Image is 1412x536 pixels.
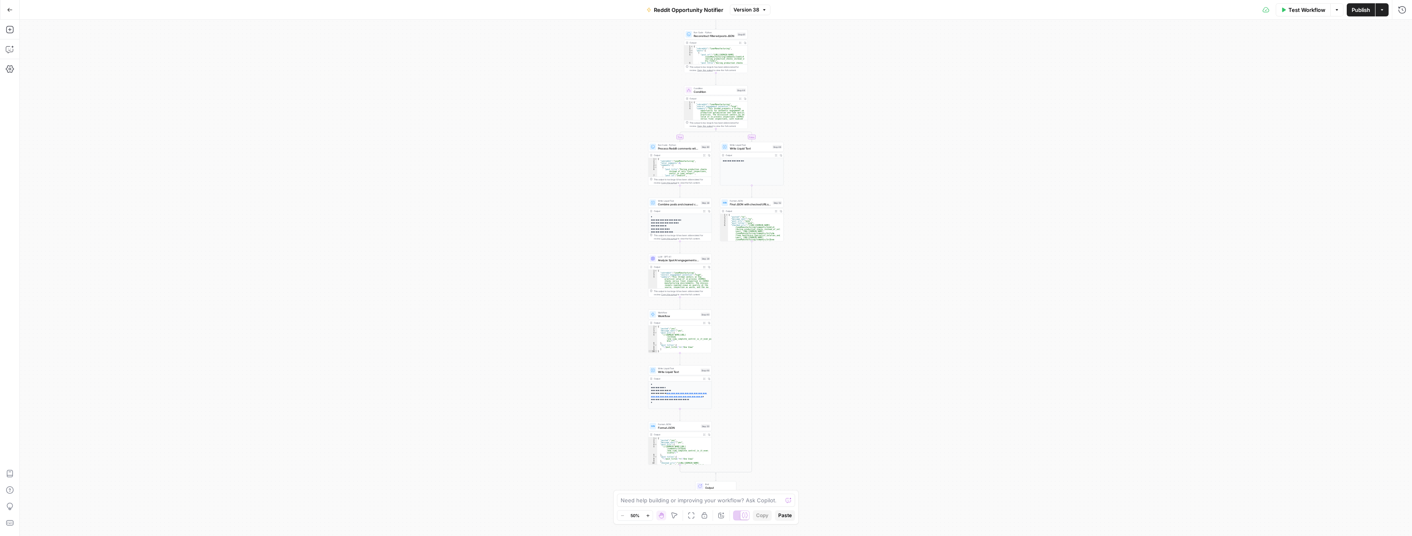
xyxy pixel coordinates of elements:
div: 4 [649,444,658,446]
div: Output [654,377,701,380]
span: Run Code · Python [694,31,736,34]
g: Edge from step_61 to step_44 [715,73,717,85]
span: Reddit Opportunity Notifier [654,6,723,14]
span: 50% [630,512,640,519]
span: Write Liquid Text [658,199,699,202]
span: Toggle code folding, rows 1 through 10 [655,326,657,328]
div: 3 [649,330,658,332]
div: 8 [649,177,658,185]
div: EndOutput [684,481,748,491]
div: Output [654,265,701,269]
div: Step 40 [701,313,710,316]
div: Output [654,433,701,436]
span: Toggle code folding, rows 4 through 32 [655,164,657,166]
div: 8 [649,346,658,348]
div: 6 [649,342,658,344]
div: 1 [684,46,693,48]
div: Run Code · PythonReconstruct filtered posts JSONStep 61Output{ "subreddit":"LeanManufacturing", "... [684,30,748,73]
div: Output [654,154,701,157]
div: 1 [649,437,658,439]
div: 2 [684,104,693,106]
span: Toggle code folding, rows 4 through 6 [655,332,657,334]
div: Format JSONFinal JSON with checked URLs - False branchStep 52Output{ "posted":"no", "message_sent... [720,198,784,242]
div: 4 [649,276,658,307]
span: Toggle code folding, rows 4 through 6 [655,444,657,446]
span: Copy the output [697,69,713,71]
div: Format JSONFormat JSONStep 50Output{ "posted":"yes", "message_sent":"yes", "post_urls":[ "//[DOMA... [648,421,712,465]
div: Step 52 [773,201,782,205]
div: 6 [684,62,693,68]
span: Workflow [658,311,699,314]
button: Version 38 [730,5,770,15]
div: LLM · GPT-4.1Analyze Spot AI engagement opportunitiesStep 39Output{ "subreddit":"LeanManufacturin... [648,254,712,297]
div: 7 [649,344,658,346]
span: Toggle code folding, rows 1 through 37 [655,270,657,272]
span: Condition [694,87,735,90]
div: 2 [649,160,658,162]
button: Copy [753,510,772,521]
div: This output is too large & has been abbreviated for review. to view the full content. [654,290,710,296]
g: Edge from step_60 to step_38 [679,186,681,198]
div: This output is too large & has been abbreviated for review. to view the full content. [654,234,710,240]
button: Publish [1347,3,1375,16]
span: Toggle code folding, rows 4 through 51 [691,52,693,54]
span: Paste [778,512,792,519]
span: Toggle code folding, rows 1 through 37 [691,101,693,104]
span: Copy the output [697,125,713,127]
span: Format JSON [730,199,771,202]
div: 5 [649,334,658,342]
g: Edge from step_44 to step_46 [716,129,752,142]
div: 6 [649,454,658,456]
span: Toggle code folding, rows 7 through 9 [655,344,657,346]
div: 10 [649,462,658,483]
span: Format JSON [658,426,699,430]
g: Edge from step_38 to step_39 [679,242,681,253]
div: Step 60 [701,145,710,149]
span: Analyze Spot AI engagement opportunities [658,258,699,262]
div: 7 [649,175,658,177]
g: Edge from step_48 to step_50 [679,409,681,421]
div: 5 [720,222,728,224]
g: Edge from step_50 to step_44-conditional-end [680,465,716,474]
div: 2 [720,216,728,218]
div: 1 [684,101,693,104]
div: 3 [649,442,658,444]
div: WorkflowWorkflowStep 40Output{ "posted":"yes", "message_sent":"yes", "post_urls":[ "//[DOMAIN_NAM... [648,310,712,353]
div: This output is too large & has been abbreviated for review. to view the full content. [690,65,746,72]
div: Step 44 [736,88,746,92]
div: 3 [684,50,693,52]
span: Write Liquid Text [658,367,699,370]
div: 6 [720,224,728,245]
span: Run Code · Python [658,143,699,147]
span: Combine posts and cleaned comments [658,202,699,206]
div: 3 [649,162,658,164]
span: Publish [1352,6,1370,14]
span: Toggle code folding, rows 1 through 7 [726,214,728,216]
span: Copy the output [661,237,677,240]
button: Paste [775,510,795,521]
div: 2 [649,328,658,330]
span: LLM · GPT-4.1 [658,255,699,258]
div: 4 [649,332,658,334]
span: Toggle code folding, rows 1 through 11 [655,437,657,439]
span: Toggle code folding, rows 1 through 53 [691,46,693,48]
span: Process Reddit comments with Python [658,146,699,150]
div: This output is too large & has been abbreviated for review. to view the full content. [654,178,710,184]
div: Output [726,154,772,157]
g: Edge from step_52 to step_44-conditional-end [716,242,752,474]
span: Condition [694,90,735,94]
span: Toggle code folding, rows 3 through 52 [691,50,693,52]
span: Write Liquid Text [730,143,771,147]
g: Edge from step_44 to step_60 [679,129,716,142]
button: Test Workflow [1276,3,1330,16]
g: Edge from step_44-conditional-end to end [715,473,717,481]
div: 1 [649,270,658,272]
div: 1 [720,214,728,216]
g: Edge from step_40 to step_48 [679,353,681,365]
span: Copy the output [661,182,677,184]
div: 3 [649,274,658,276]
div: 2 [649,272,658,274]
div: 4 [684,108,693,136]
div: Output [654,209,701,213]
div: 8 [649,458,658,460]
